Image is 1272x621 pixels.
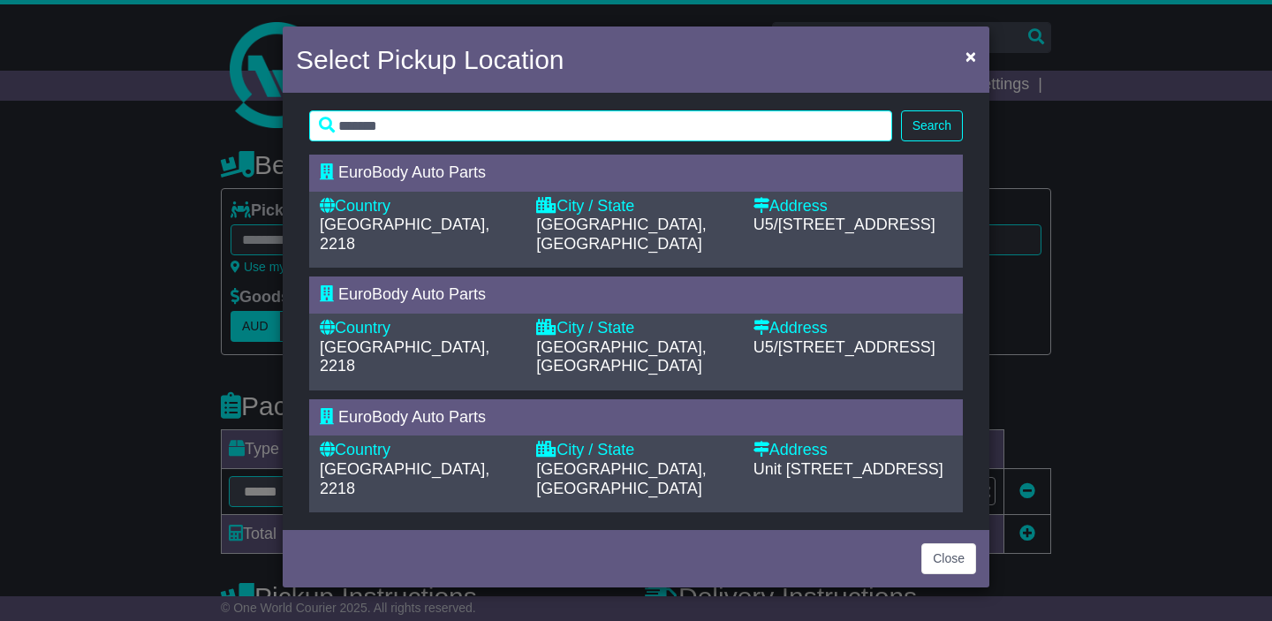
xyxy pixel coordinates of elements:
button: Close [921,543,976,574]
span: [GEOGRAPHIC_DATA], [GEOGRAPHIC_DATA] [536,216,706,253]
h4: Select Pickup Location [296,40,564,80]
div: City / State [536,197,735,216]
button: Close [957,38,985,74]
span: U5/[STREET_ADDRESS] [753,216,935,233]
div: Address [753,197,952,216]
button: Search [901,110,963,141]
div: Address [753,319,952,338]
div: Address [753,441,952,460]
span: [GEOGRAPHIC_DATA], 2218 [320,338,489,375]
span: × [965,46,976,66]
span: EuroBody Auto Parts [338,163,486,181]
span: [GEOGRAPHIC_DATA], 2218 [320,460,489,497]
span: EuroBody Auto Parts [338,408,486,426]
span: [GEOGRAPHIC_DATA], [GEOGRAPHIC_DATA] [536,460,706,497]
div: City / State [536,441,735,460]
span: [GEOGRAPHIC_DATA], [GEOGRAPHIC_DATA] [536,338,706,375]
span: [GEOGRAPHIC_DATA], 2218 [320,216,489,253]
span: EuroBody Auto Parts [338,285,486,303]
span: Unit [STREET_ADDRESS] [753,460,943,478]
div: Country [320,319,519,338]
div: Country [320,197,519,216]
span: U5/[STREET_ADDRESS] [753,338,935,356]
div: Country [320,441,519,460]
div: City / State [536,319,735,338]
